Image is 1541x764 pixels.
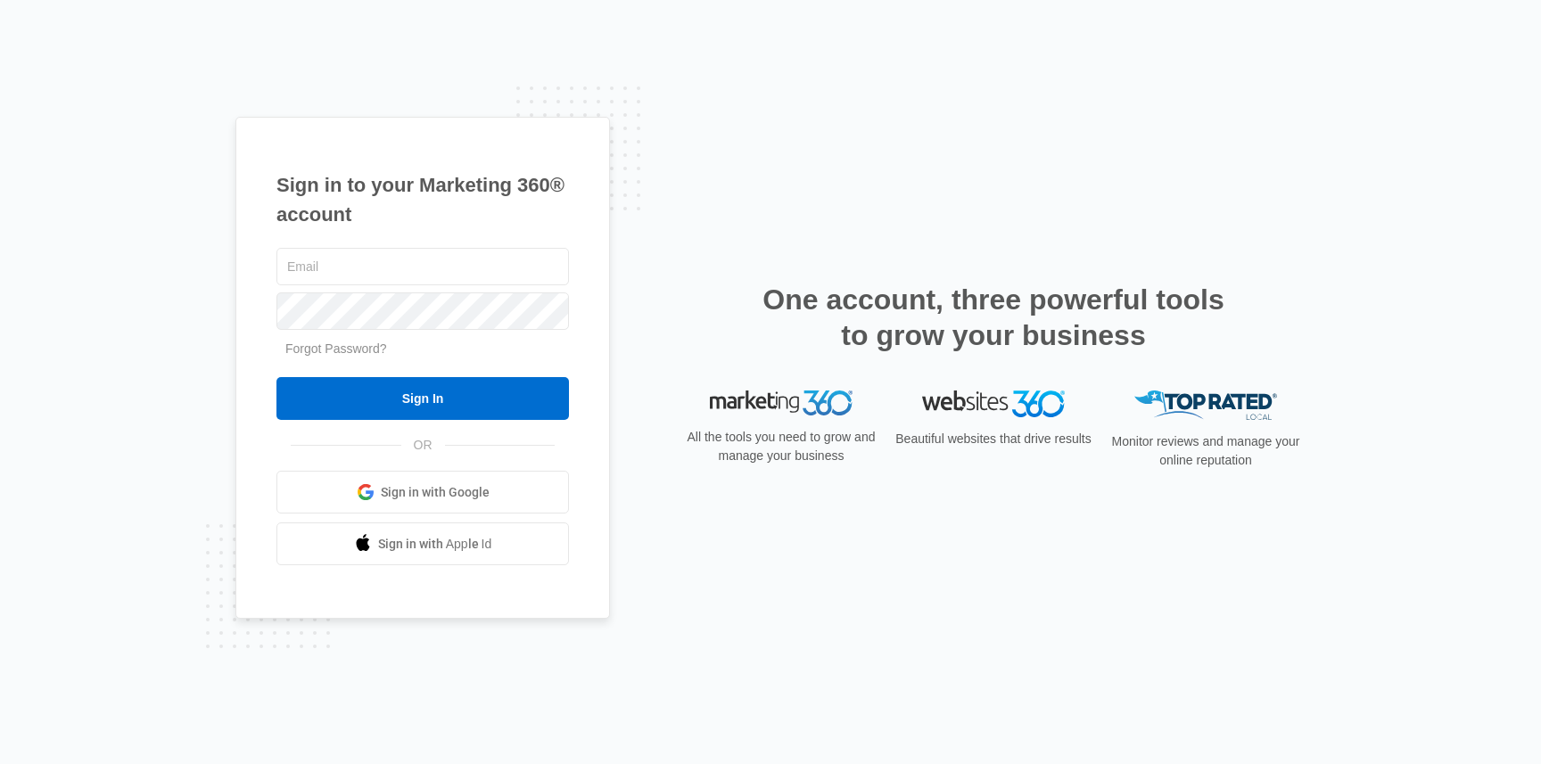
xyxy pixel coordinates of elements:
input: Email [276,248,569,285]
p: Monitor reviews and manage your online reputation [1106,432,1306,470]
h2: One account, three powerful tools to grow your business [757,282,1230,353]
p: Beautiful websites that drive results [894,430,1093,448]
span: Sign in with Google [381,483,490,502]
a: Sign in with Google [276,471,569,513]
p: All the tools you need to grow and manage your business [681,428,881,465]
a: Forgot Password? [285,341,387,356]
img: Marketing 360 [710,390,853,415]
h1: Sign in to your Marketing 360® account [276,170,569,229]
span: OR [401,436,445,455]
input: Sign In [276,377,569,420]
a: Sign in with Apple Id [276,522,569,565]
img: Websites 360 [922,390,1065,416]
span: Sign in with Apple Id [378,535,492,554]
img: Top Rated Local [1134,390,1277,420]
